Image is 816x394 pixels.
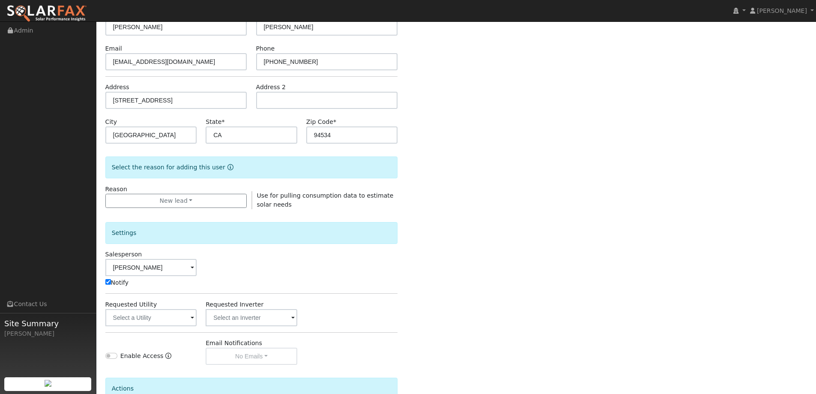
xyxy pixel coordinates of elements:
label: State [206,117,224,126]
div: [PERSON_NAME] [4,329,92,338]
img: SolarFax [6,5,87,23]
img: retrieve [45,380,51,387]
label: City [105,117,117,126]
label: Requested Utility [105,300,157,309]
label: Zip Code [306,117,336,126]
input: Select a Utility [105,309,197,326]
label: Requested Inverter [206,300,263,309]
label: Address [105,83,129,92]
span: Use for pulling consumption data to estimate solar needs [257,192,394,208]
div: Settings [105,222,398,244]
label: Phone [256,44,275,53]
label: Reason [105,185,127,194]
label: Email [105,44,122,53]
label: Enable Access [120,352,164,361]
div: Select the reason for adding this user [105,156,398,178]
label: Email Notifications [206,339,262,348]
a: Enable Access [165,352,171,365]
label: Salesperson [105,250,142,259]
input: Select an Inverter [206,309,297,326]
input: Select a User [105,259,197,276]
span: Site Summary [4,318,92,329]
input: Notify [105,279,111,285]
span: [PERSON_NAME] [757,7,807,14]
span: Required [333,118,336,125]
span: Required [221,118,224,125]
a: Reason for new user [225,164,233,171]
button: New lead [105,194,247,208]
label: Address 2 [256,83,286,92]
label: Notify [105,278,129,287]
